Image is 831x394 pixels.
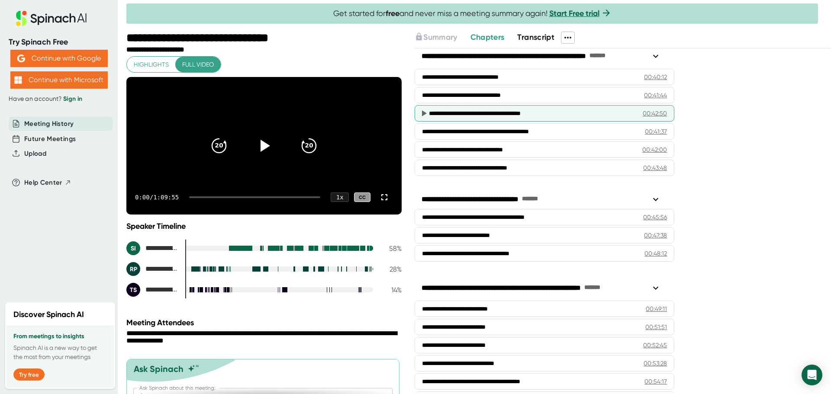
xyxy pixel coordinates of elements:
div: 28 % [380,265,402,273]
div: Tresa Stewart [126,283,178,297]
button: Meeting History [24,119,74,129]
button: Future Meetings [24,134,76,144]
button: Highlights [127,57,176,73]
p: Spinach AI is a new way to get the most from your meetings [13,343,107,362]
span: Transcript [517,32,554,42]
div: 00:52:45 [643,341,667,349]
span: Highlights [134,59,169,70]
div: TS [126,283,140,297]
button: Continue with Microsoft [10,71,108,89]
div: 1 x [331,192,349,202]
div: 00:43:48 [643,163,667,172]
div: 14 % [380,286,402,294]
span: Chapters [470,32,505,42]
b: free [386,9,399,18]
div: 00:41:44 [644,91,667,99]
button: Help Center [24,178,71,188]
div: 00:40:12 [644,73,667,81]
button: Continue with Google [10,50,108,67]
div: Meeting Attendees [126,318,404,327]
a: Start Free trial [549,9,599,18]
div: 00:42:00 [642,145,667,154]
div: Stanley Scott II [126,241,178,255]
div: 00:47:38 [644,231,667,240]
div: 00:48:12 [644,249,667,258]
h3: From meetings to insights [13,333,107,340]
div: Rhonique Jefferson, PhD [126,262,178,276]
button: Full video [175,57,221,73]
div: Have an account? [9,95,109,103]
span: Full video [182,59,214,70]
button: Upload [24,149,46,159]
div: Speaker Timeline [126,221,402,231]
div: 00:42:50 [643,109,667,118]
div: Upgrade to access [415,32,470,44]
span: Summary [423,32,457,42]
button: Transcript [517,32,554,43]
div: Ask Spinach [134,364,184,374]
button: Chapters [470,32,505,43]
div: 0:00 / 1:09:55 [135,194,179,201]
div: 00:49:11 [646,304,667,313]
div: 00:45:56 [643,213,667,221]
div: 58 % [380,244,402,253]
div: 00:53:28 [644,359,667,368]
div: RP [126,262,140,276]
button: Try free [13,368,45,381]
div: Try Spinach Free [9,37,109,47]
span: Get started for and never miss a meeting summary again! [333,9,612,19]
span: Help Center [24,178,62,188]
a: Sign in [63,95,82,103]
div: 00:54:17 [644,377,667,386]
div: 00:41:37 [645,127,667,136]
div: 00:51:51 [645,323,667,331]
div: Open Intercom Messenger [802,365,822,385]
button: Summary [415,32,457,43]
img: Aehbyd4JwY73AAAAAElFTkSuQmCC [17,54,25,62]
h2: Discover Spinach AI [13,309,84,320]
div: SI [126,241,140,255]
div: CC [354,192,370,202]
